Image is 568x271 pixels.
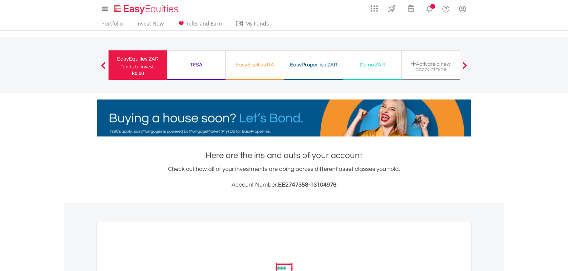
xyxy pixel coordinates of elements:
[366,2,382,12] a: AppsGrid
[278,182,336,188] span: EE2747358-13104976
[111,2,181,15] a: Home page
[112,54,163,63] div: EasyEquities ZAR
[134,20,166,30] a: Invest Now
[132,70,144,76] span: R0.00
[120,63,155,70] div: Funds to invest:
[99,20,126,30] a: Portfolio
[347,60,397,69] div: Demo ZAR
[235,19,278,28] span: My Funds
[406,3,416,14] img: vouchers-v2.svg
[112,4,181,15] img: EasyEquities_Logo.png
[185,20,222,27] span: Refer and Earn
[288,60,339,69] div: EasyProperties ZAR
[406,61,456,72] div: Activate a new account type
[97,99,471,136] img: EasyMortage Promotion Banner
[454,2,471,16] a: My Profile
[97,180,471,190] h3: Account Number:
[386,3,397,14] img: thrive-v2.svg
[401,2,421,14] a: Vouchers
[171,60,221,69] div: TFSA
[230,60,280,69] div: EasyEquities RA
[97,165,471,190] div: Check out how all of your investments are doing across different asset classes you hold.
[97,150,471,161] h1: Here are the ins and outs of your account
[421,2,437,15] a: Notifications
[437,2,454,15] a: FAQ's and Support
[174,20,225,30] a: Refer and Earn
[371,5,378,12] img: grid-menu-icon.svg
